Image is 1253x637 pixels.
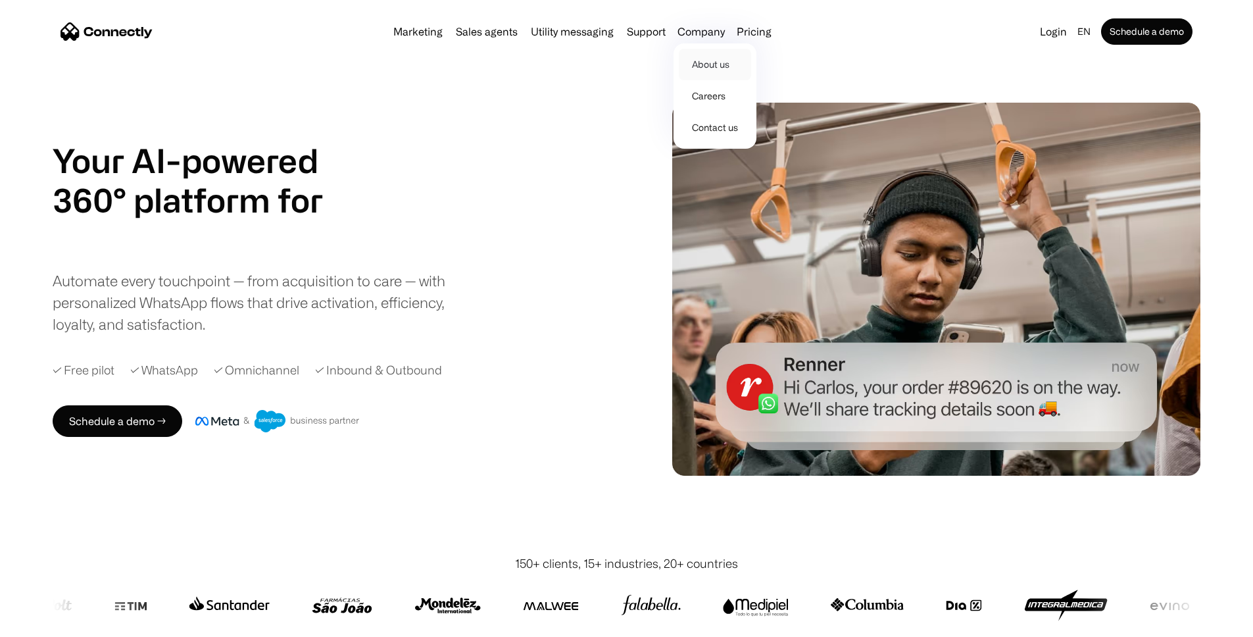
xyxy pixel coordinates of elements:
[731,26,777,37] a: Pricing
[315,361,442,379] div: ✓ Inbound & Outbound
[1035,22,1072,41] a: Login
[622,26,671,37] a: Support
[130,361,198,379] div: ✓ WhatsApp
[526,26,619,37] a: Utility messaging
[674,41,756,149] nav: Company
[61,22,153,41] a: home
[13,613,79,632] aside: Language selected: English
[195,410,360,432] img: Meta and Salesforce business partner badge.
[53,405,182,437] a: Schedule a demo →
[53,220,355,259] div: carousel
[214,361,299,379] div: ✓ Omnichannel
[1101,18,1192,45] a: Schedule a demo
[53,270,467,335] div: Automate every touchpoint — from acquisition to care — with personalized WhatsApp flows that driv...
[677,22,725,41] div: Company
[679,112,751,143] a: Contact us
[674,22,729,41] div: Company
[1072,22,1098,41] div: en
[679,80,751,112] a: Careers
[53,361,114,379] div: ✓ Free pilot
[451,26,523,37] a: Sales agents
[26,614,79,632] ul: Language list
[53,141,355,220] h1: Your AI-powered 360° platform for
[679,49,751,80] a: About us
[1077,22,1091,41] div: en
[515,555,738,573] div: 150+ clients, 15+ industries, 20+ countries
[388,26,448,37] a: Marketing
